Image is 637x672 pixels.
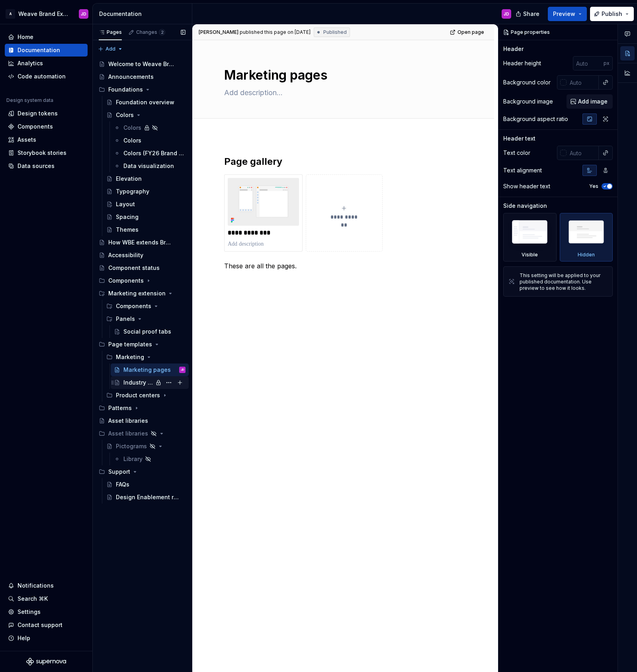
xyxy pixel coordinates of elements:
[5,57,88,70] a: Analytics
[81,11,86,17] div: JD
[108,86,143,94] div: Foundations
[523,10,539,18] span: Share
[159,29,165,35] span: 2
[103,109,189,121] a: Colors
[111,325,189,338] a: Social proof tabs
[522,252,538,258] div: Visible
[96,58,189,504] div: Page tree
[18,608,41,616] div: Settings
[123,149,184,157] div: Colors (FY26 Brand refresh)
[18,109,58,117] div: Design tokens
[123,137,141,145] div: Colors
[5,133,88,146] a: Assets
[116,353,144,361] div: Marketing
[567,94,613,109] button: Add image
[199,29,238,35] span: [PERSON_NAME]
[108,468,130,476] div: Support
[96,465,189,478] div: Support
[108,289,166,297] div: Marketing extension
[116,442,147,450] div: Pictograms
[503,45,524,53] div: Header
[567,75,599,90] input: Auto
[96,70,189,83] a: Announcements
[447,27,488,38] a: Open page
[96,274,189,287] div: Components
[503,78,551,86] div: Background color
[136,29,165,35] div: Changes
[108,264,160,272] div: Component status
[103,185,189,198] a: Typography
[6,9,15,19] div: A
[96,338,189,351] div: Page templates
[224,261,462,271] p: These are all the pages.
[503,166,542,174] div: Text alignment
[116,493,182,501] div: Design Enablement requests
[503,59,541,67] div: Header height
[103,223,189,236] a: Themes
[18,621,63,629] div: Contact support
[503,213,557,262] div: Visible
[106,46,115,52] span: Add
[5,592,88,605] button: Search ⌘K
[103,172,189,185] a: Elevation
[96,402,189,414] div: Patterns
[96,236,189,249] a: How WBE extends Brand
[123,162,174,170] div: Data visualization
[504,11,509,17] div: JD
[5,107,88,120] a: Design tokens
[18,634,30,642] div: Help
[123,124,141,132] div: Colors
[108,238,174,246] div: How WBE extends Brand
[108,277,144,285] div: Components
[111,376,189,389] a: Industry page
[223,66,461,85] textarea: Marketing pages
[18,46,60,54] div: Documentation
[111,363,189,376] a: Marketing pagesJD
[2,5,91,22] button: AWeave Brand ExtendedJD
[18,72,66,80] div: Code automation
[116,481,129,488] div: FAQs
[108,73,154,81] div: Announcements
[573,56,604,70] input: Auto
[224,155,462,168] h2: Page gallery
[123,379,153,387] div: Industry page
[103,351,189,363] div: Marketing
[116,226,139,234] div: Themes
[103,96,189,109] a: Foundation overview
[5,606,88,618] a: Settings
[96,287,189,300] div: Marketing extension
[503,202,547,210] div: Side navigation
[503,98,553,105] div: Background image
[5,31,88,43] a: Home
[99,29,122,35] div: Pages
[123,328,171,336] div: Social proof tabs
[512,7,545,21] button: Share
[108,430,148,438] div: Asset libraries
[18,582,54,590] div: Notifications
[567,146,599,160] input: Auto
[103,198,189,211] a: Layout
[116,175,142,183] div: Elevation
[123,455,143,463] div: Library
[5,147,88,159] a: Storybook stories
[18,162,55,170] div: Data sources
[103,211,189,223] a: Spacing
[18,10,69,18] div: Weave Brand Extended
[520,272,608,291] div: This setting will be applied to your published documentation. Use preview to see how it looks.
[5,632,88,645] button: Help
[503,149,530,157] div: Text color
[116,302,151,310] div: Components
[96,262,189,274] a: Component status
[116,213,139,221] div: Spacing
[103,440,189,453] a: Pictograms
[116,188,149,195] div: Typography
[503,182,550,190] div: Show header text
[116,315,135,323] div: Panels
[18,123,53,131] div: Components
[116,391,160,399] div: Product centers
[578,252,595,258] div: Hidden
[103,389,189,402] div: Product centers
[228,178,299,226] img: f4cd7590-1d14-46c1-a2f7-7045e521efbc.png
[553,10,575,18] span: Preview
[604,60,610,66] p: px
